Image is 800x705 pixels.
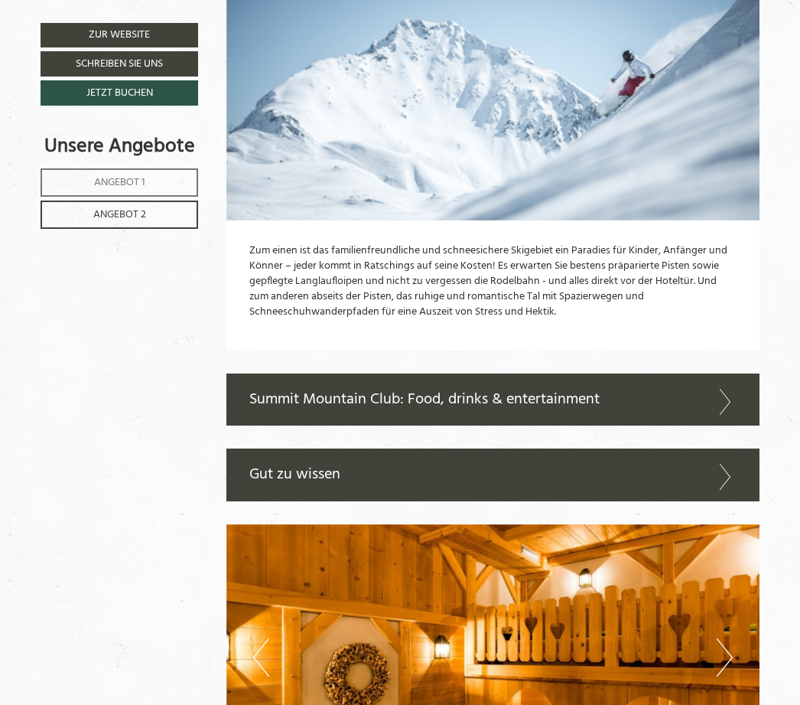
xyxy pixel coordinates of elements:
[23,44,210,54] div: Berghotel Ratschings
[93,206,146,224] span: Angebot 2
[41,132,198,161] div: Unsere Angebote
[41,80,198,106] a: Jetzt buchen
[41,51,198,77] a: Schreiben Sie uns
[94,174,145,191] span: Angebot 1
[249,242,727,321] span: Zum einen ist das familienfreundliche und schneesichere Skigebiet ein Paradies für Kinder, Anfäng...
[212,11,276,35] div: Samstag
[226,374,760,426] div: Summit Mountain Club: Food, drinks & entertainment
[41,23,198,47] a: Zur Website
[226,449,760,501] div: Gut zu wissen
[253,638,269,677] button: Previous
[405,405,488,430] button: Senden
[11,41,217,82] div: Guten Tag, wie können wir Ihnen helfen?
[717,638,733,677] button: Next
[23,70,210,79] small: 13:20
